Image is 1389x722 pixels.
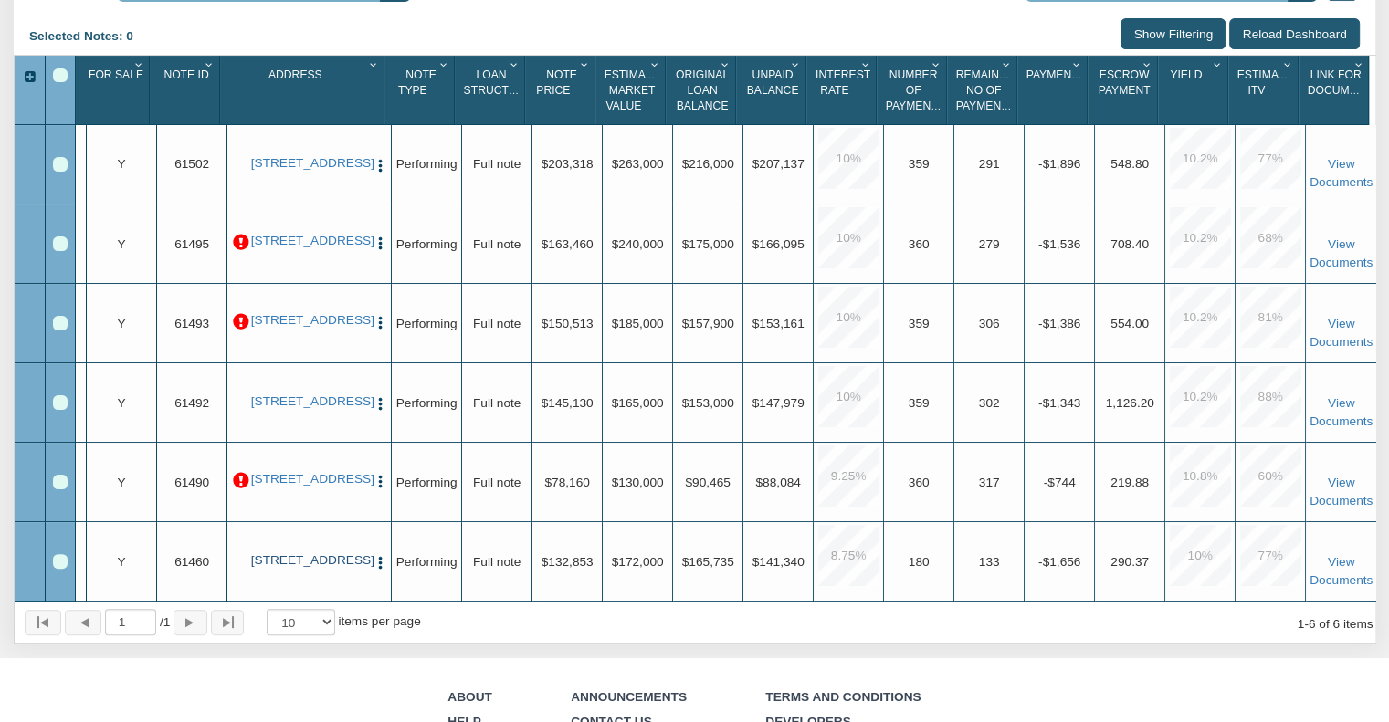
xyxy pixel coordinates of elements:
div: Column Menu [365,56,383,73]
div: Sort None [388,62,454,118]
span: 1,126.20 [1106,396,1154,410]
span: 291 [979,158,1000,172]
button: Press to open the note menu [373,313,388,331]
div: Sort None [740,62,805,118]
span: 61460 [174,555,209,569]
span: Estimated Itv [1237,68,1300,97]
span: Escrow Payment [1099,68,1151,97]
div: 68.0 [1240,207,1301,268]
div: 81.0 [1240,287,1301,348]
span: $130,000 [612,476,664,489]
span: 360 [909,237,930,251]
a: 2943 South Walcott Drive, Indianapolis, IN, 46203 [251,553,368,568]
div: Sort None [529,62,595,118]
span: Performing [396,555,458,569]
span: -$1,386 [1038,317,1080,330]
button: Page to last [211,610,244,635]
span: Y [118,476,126,489]
span: Interest Rate [816,68,870,97]
span: $175,000 [682,237,734,251]
div: Select All [53,68,68,83]
a: Terms and Conditions [765,690,921,704]
button: Page to first [25,610,61,635]
a: View Documents [1310,158,1373,190]
span: 61493 [174,317,209,330]
div: Sort None [599,62,665,118]
div: Sort None [810,62,876,118]
span: Y [118,317,126,330]
div: Column Menu [1139,56,1156,73]
img: cell-menu.png [373,555,388,570]
div: 10.2 [1170,207,1231,268]
a: View Documents [1310,396,1373,428]
div: Row 1, Row Selection Checkbox [53,157,68,172]
span: -$1,656 [1038,555,1080,569]
div: 77.0 [1240,525,1301,586]
span: 359 [909,158,930,172]
span: 554.00 [1110,317,1149,330]
button: Press to open the note menu [373,394,388,413]
div: Column Menu [647,56,664,73]
div: 77.0 [1240,128,1301,189]
button: Page back [65,610,101,635]
span: -$744 [1044,476,1076,489]
img: cell-menu.png [373,315,388,330]
span: Link For Documents [1308,68,1379,97]
img: cell-menu.png [373,158,388,173]
span: -$1,896 [1038,158,1080,172]
span: Announcements [571,690,687,704]
span: $216,000 [682,158,734,172]
div: Column Menu [1351,56,1368,73]
div: Note Type Sort None [388,62,454,118]
a: About [447,690,492,704]
a: 2409 Morningside, Pasadena, TX, 77506 [251,394,368,409]
span: Full note [473,396,521,410]
span: $132,853 [542,555,594,569]
div: Column Menu [1209,56,1226,73]
div: Sort None [458,62,524,118]
span: Original Loan Balance [676,68,729,113]
div: Sort None [1232,62,1298,118]
span: Payment(P&I) [1026,68,1104,81]
span: 61502 [174,158,209,172]
span: $153,000 [682,396,734,410]
span: Performing [396,237,458,251]
span: Y [118,237,126,251]
span: Full note [473,237,521,251]
a: View Documents [1310,555,1373,587]
div: Column Menu [436,56,453,73]
span: $150,513 [542,317,594,330]
a: 7118 Heron, Houston, TX, 77087 [251,234,368,248]
span: $172,000 [612,555,664,569]
span: Performing [396,158,458,172]
div: 10.0 [818,207,879,268]
span: 61495 [174,237,209,251]
button: Press to open the note menu [373,553,388,571]
span: 359 [909,396,930,410]
div: Loan Structure Sort None [458,62,524,118]
div: Sort None [153,62,219,118]
span: $157,900 [682,317,734,330]
span: Estimated Market Value [605,68,668,113]
div: 10.0 [818,366,879,427]
span: $240,000 [612,237,664,251]
div: Row 5, Row Selection Checkbox [53,475,68,489]
span: 133 [979,555,1000,569]
div: Row 2, Row Selection Checkbox [53,236,68,251]
span: -$1,343 [1038,396,1080,410]
div: Sort None [951,62,1016,118]
div: Column Menu [998,56,1015,73]
span: 180 [909,555,930,569]
span: 1 6 of 6 items [1298,617,1373,631]
span: 708.40 [1110,237,1149,251]
abbr: through [1304,617,1309,631]
div: 10.2 [1170,366,1231,427]
span: Loan Structure [464,68,532,97]
span: $203,318 [542,158,594,172]
span: $207,137 [752,158,805,172]
div: 10.0 [818,287,879,348]
div: Interest Rate Sort None [810,62,876,118]
div: Sort None [669,62,735,118]
span: 359 [909,317,930,330]
div: Sort None [1302,62,1369,118]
